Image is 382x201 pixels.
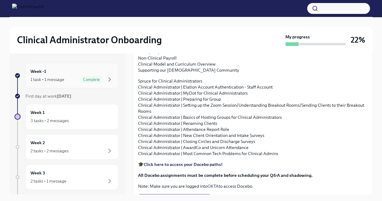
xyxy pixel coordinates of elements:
[138,173,313,178] strong: All Docebo assignments must be complete before scheduling your Q&A and shadowing.
[30,148,69,154] div: 2 tasks • 2 messages
[25,93,71,99] span: First day at work
[14,164,118,190] a: Week 32 tasks • 1 message
[30,178,66,184] div: 2 tasks • 1 message
[30,76,64,83] div: 1 task • 1 message
[285,34,310,40] strong: My progress
[138,183,367,189] p: Note: Make sure you are logged into to access Docebo.
[14,104,118,129] a: Week 13 tasks • 2 messages
[30,170,45,176] h6: Week 3
[351,34,365,45] h3: 22%
[14,93,118,99] a: First day at work[DATE]
[30,109,45,116] h6: Week 1
[30,118,69,124] div: 3 tasks • 2 messages
[144,162,223,167] a: Click here to access your Docebo paths!
[30,68,46,75] h6: Week -1
[79,77,104,82] span: Complete
[12,4,44,13] img: CharlieHealth
[14,63,118,88] a: Week -11 task • 1 messageComplete
[14,134,118,160] a: Week 22 tasks • 2 messages
[207,183,219,189] a: OKTA
[30,139,45,146] h6: Week 2
[138,161,367,167] p: 🎓
[17,34,162,46] h2: Clinical Administrator Onboarding
[138,78,367,157] p: Spruce for Clinical Administrators Clinical Administrator | Elation Account Authentication - Staf...
[57,93,71,99] strong: [DATE]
